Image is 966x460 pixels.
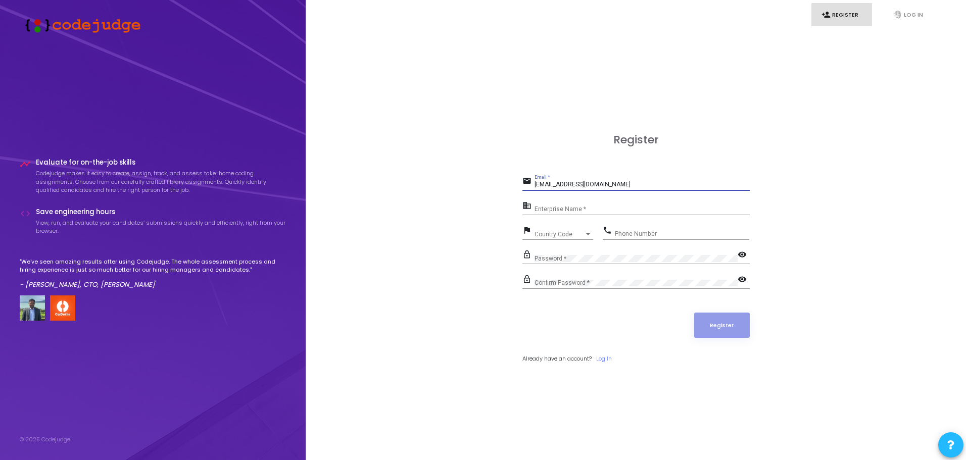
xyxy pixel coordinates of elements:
[615,230,749,237] input: Phone Number
[20,208,31,219] i: code
[811,3,872,27] a: person_addRegister
[738,249,750,262] mat-icon: visibility
[822,10,831,19] i: person_add
[535,231,584,237] span: Country Code
[535,181,750,188] input: Email
[20,435,70,444] div: © 2025 Codejudge
[522,225,535,237] mat-icon: flag
[20,159,31,170] i: timeline
[522,354,592,363] span: Already have an account?
[20,258,286,274] p: "We've seen amazing results after using Codejudge. The whole assessment process and hiring experi...
[36,169,286,194] p: Codejudge makes it easy to create, assign, track, and assess take-home coding assignments. Choose...
[20,295,45,321] img: user image
[522,176,535,188] mat-icon: email
[522,200,535,213] mat-icon: business
[20,280,155,289] em: - [PERSON_NAME], CTO, [PERSON_NAME]
[36,159,286,167] h4: Evaluate for on-the-job skills
[522,249,535,262] mat-icon: lock_outline
[603,225,615,237] mat-icon: phone
[738,274,750,286] mat-icon: visibility
[522,274,535,286] mat-icon: lock_outline
[893,10,902,19] i: fingerprint
[596,354,612,363] a: Log In
[883,3,944,27] a: fingerprintLog In
[535,206,750,213] input: Enterprise Name
[36,219,286,235] p: View, run, and evaluate your candidates’ submissions quickly and efficiently, right from your bro...
[694,313,750,338] button: Register
[36,208,286,216] h4: Save engineering hours
[50,295,75,321] img: company-logo
[522,133,750,146] h3: Register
